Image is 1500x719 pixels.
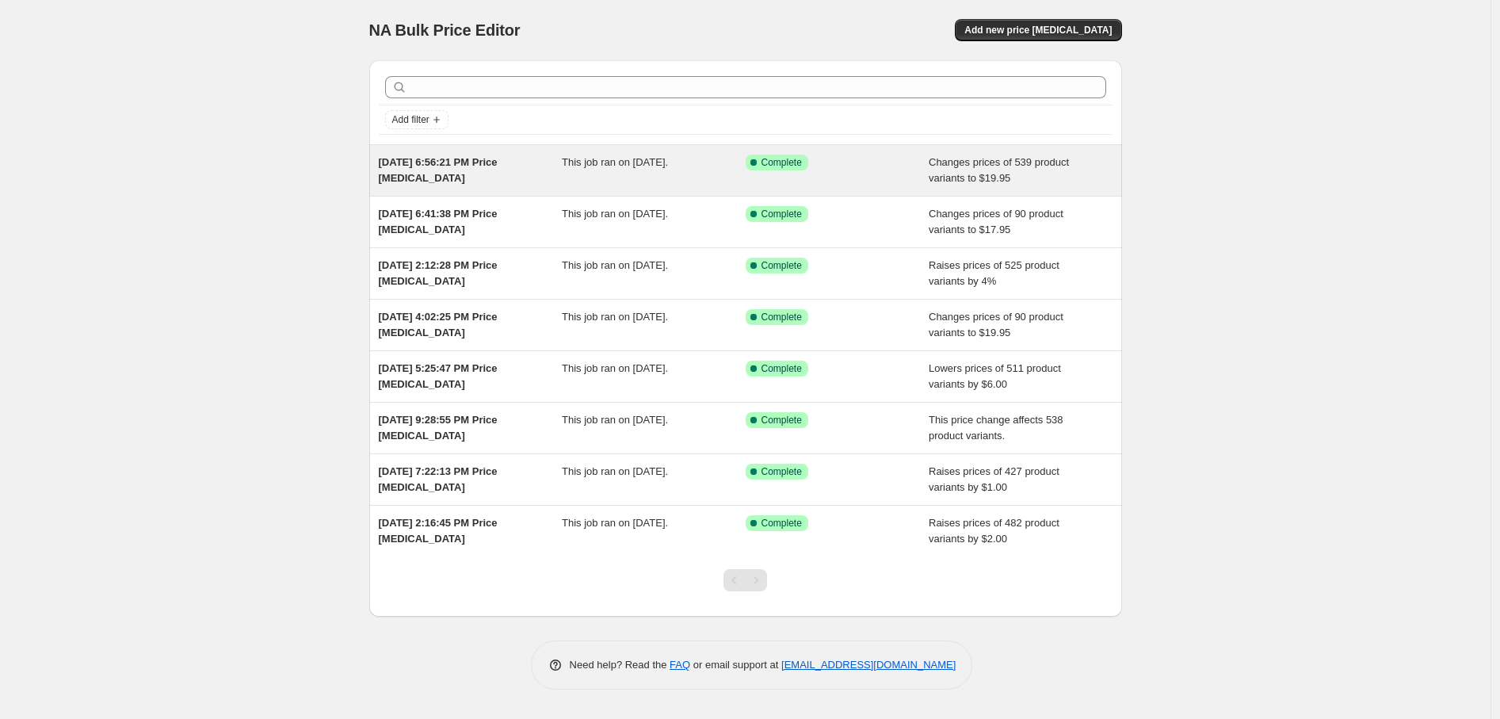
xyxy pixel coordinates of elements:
span: This job ran on [DATE]. [562,465,668,477]
span: [DATE] 2:16:45 PM Price [MEDICAL_DATA] [379,517,498,545]
span: Add filter [392,113,429,126]
button: Add filter [385,110,448,129]
span: Complete [761,259,802,272]
button: Add new price [MEDICAL_DATA] [955,19,1121,41]
span: [DATE] 6:56:21 PM Price [MEDICAL_DATA] [379,156,498,184]
span: Changes prices of 90 product variants to $17.95 [929,208,1063,235]
span: Changes prices of 539 product variants to $19.95 [929,156,1069,184]
nav: Pagination [723,569,767,591]
span: Raises prices of 525 product variants by 4% [929,259,1059,287]
span: Changes prices of 90 product variants to $19.95 [929,311,1063,338]
span: [DATE] 2:12:28 PM Price [MEDICAL_DATA] [379,259,498,287]
span: or email support at [690,659,781,671]
span: [DATE] 9:28:55 PM Price [MEDICAL_DATA] [379,414,498,442]
span: Complete [761,156,802,169]
span: Add new price [MEDICAL_DATA] [964,24,1112,36]
span: Complete [761,414,802,426]
span: [DATE] 6:41:38 PM Price [MEDICAL_DATA] [379,208,498,235]
span: [DATE] 4:02:25 PM Price [MEDICAL_DATA] [379,311,498,338]
span: This job ran on [DATE]. [562,414,668,426]
span: Complete [761,465,802,478]
span: Complete [761,517,802,530]
span: Complete [761,311,802,323]
a: FAQ [670,659,690,671]
span: This job ran on [DATE]. [562,259,668,271]
span: This price change affects 538 product variants. [929,414,1063,442]
span: Lowers prices of 511 product variants by $6.00 [929,362,1061,390]
span: Complete [761,208,802,220]
span: This job ran on [DATE]. [562,208,668,220]
span: NA Bulk Price Editor [369,21,521,39]
span: [DATE] 7:22:13 PM Price [MEDICAL_DATA] [379,465,498,493]
span: This job ran on [DATE]. [562,517,668,529]
span: Raises prices of 427 product variants by $1.00 [929,465,1059,493]
span: Need help? Read the [570,659,670,671]
span: Complete [761,362,802,375]
span: Raises prices of 482 product variants by $2.00 [929,517,1059,545]
span: [DATE] 5:25:47 PM Price [MEDICAL_DATA] [379,362,498,390]
span: This job ran on [DATE]. [562,362,668,374]
a: [EMAIL_ADDRESS][DOMAIN_NAME] [781,659,956,671]
span: This job ran on [DATE]. [562,156,668,168]
span: This job ran on [DATE]. [562,311,668,323]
